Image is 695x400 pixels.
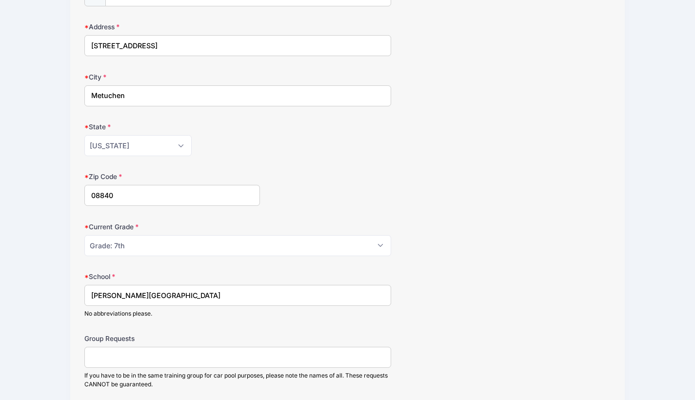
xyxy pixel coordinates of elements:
[84,222,260,232] label: Current Grade
[84,172,260,181] label: Zip Code
[84,185,260,206] input: xxxxx
[84,309,391,318] div: No abbreviations please.
[84,371,391,389] div: If you have to be in the same training group for car pool purposes, please note the names of all....
[84,122,260,132] label: State
[84,72,260,82] label: City
[84,334,260,343] label: Group Requests
[84,272,260,281] label: School
[84,22,260,32] label: Address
